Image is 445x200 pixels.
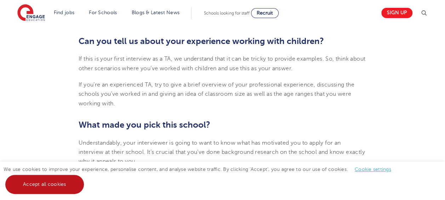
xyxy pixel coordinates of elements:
[79,56,365,71] span: If this is your first interview as a TA, we understand that it can be tricky to provide examples....
[251,8,279,18] a: Recruit
[355,167,391,172] a: Cookie settings
[79,139,365,165] span: Understandably, your interviewer is going to want to know what has motivated you to apply for an ...
[79,36,324,46] b: Can you tell us about your experience working with children?
[4,167,398,187] span: We use cookies to improve your experience, personalise content, and analyse website traffic. By c...
[204,11,250,16] span: Schools looking for staff
[5,175,84,194] a: Accept all cookies
[257,10,273,16] span: Recruit
[79,82,354,107] span: If you’re an experienced TA, try to give a brief overview of your professional experience, discus...
[89,10,117,15] a: For Schools
[79,120,210,130] b: What made you pick this school?
[17,4,45,22] img: Engage Education
[381,8,412,18] a: Sign up
[54,10,75,15] a: Find jobs
[132,10,180,15] a: Blogs & Latest News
